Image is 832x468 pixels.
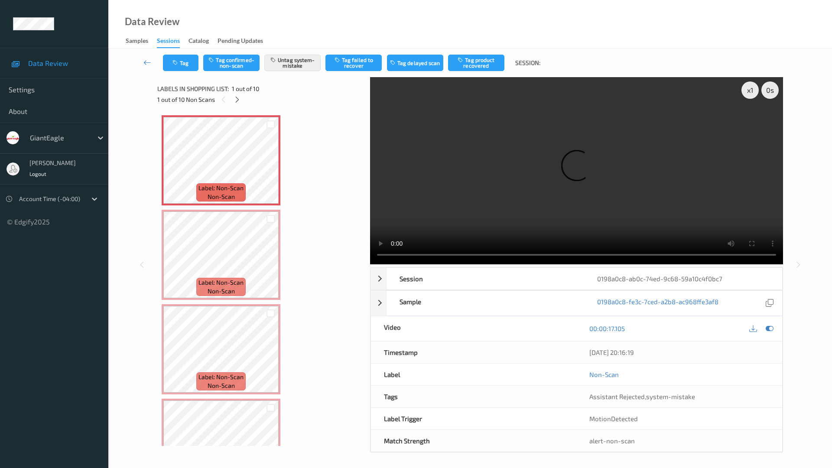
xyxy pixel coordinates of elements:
[198,278,244,287] span: Label: Non-Scan
[584,268,782,289] div: 0198a0c8-ab0c-74ed-9c68-59a10c4f0bc7
[157,84,229,93] span: Labels in shopping list:
[198,184,244,192] span: Label: Non-Scan
[325,55,382,71] button: Tag failed to recover
[741,81,759,99] div: x 1
[761,81,779,99] div: 0 s
[589,348,769,357] div: [DATE] 20:16:19
[371,316,577,341] div: Video
[576,408,782,429] div: MotionDetected
[370,267,783,290] div: Session0198a0c8-ab0c-74ed-9c68-59a10c4f0bc7
[188,35,218,47] a: Catalog
[126,35,157,47] a: Samples
[157,35,188,48] a: Sessions
[157,36,180,48] div: Sessions
[387,291,585,315] div: Sample
[232,84,259,93] span: 1 out of 10
[371,341,577,363] div: Timestamp
[589,370,619,379] a: Non-Scan
[646,393,695,400] span: system-mistake
[208,287,235,296] span: non-scan
[188,36,209,47] div: Catalog
[126,36,148,47] div: Samples
[448,55,504,71] button: Tag product recovered
[163,55,198,71] button: Tag
[208,192,235,201] span: non-scan
[371,408,577,429] div: Label Trigger
[589,393,645,400] span: Assistant Rejected
[589,393,695,400] span: ,
[218,36,263,47] div: Pending Updates
[125,17,179,26] div: Data Review
[597,297,718,309] a: 0198a0c8-fe3c-7ced-a2b8-ac968ffe3af8
[264,55,321,71] button: Untag system-mistake
[589,436,769,445] div: alert-non-scan
[515,58,540,67] span: Session:
[371,430,577,452] div: Match Strength
[387,268,585,289] div: Session
[157,94,364,105] div: 1 out of 10 Non Scans
[589,324,625,333] a: 00:00:17.105
[208,381,235,390] span: non-scan
[203,55,260,71] button: Tag confirmed-non-scan
[371,364,577,385] div: Label
[218,35,272,47] a: Pending Updates
[370,290,783,316] div: Sample0198a0c8-fe3c-7ced-a2b8-ac968ffe3af8
[371,386,577,407] div: Tags
[198,373,244,381] span: Label: Non-Scan
[387,55,443,71] button: Tag delayed scan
